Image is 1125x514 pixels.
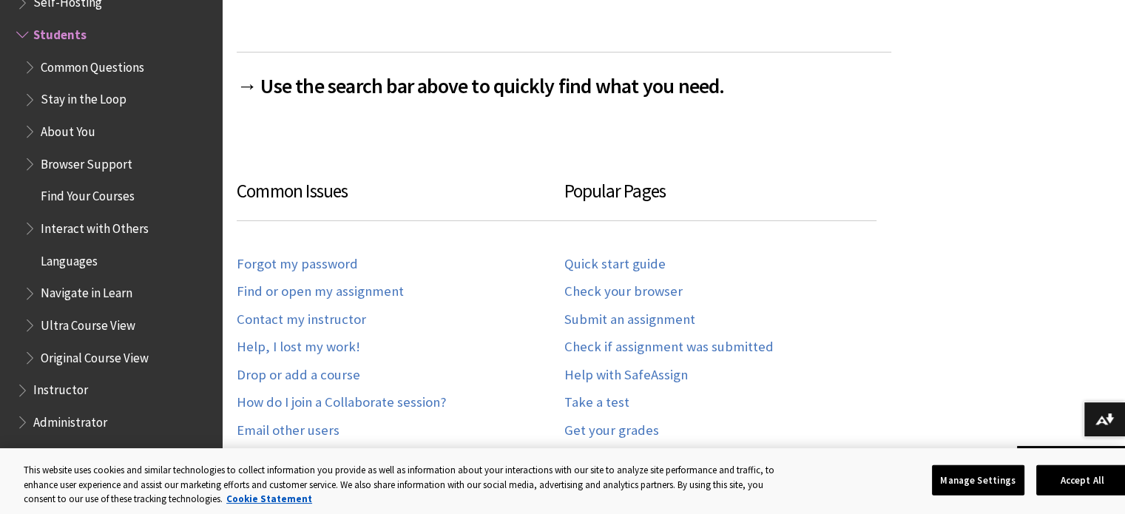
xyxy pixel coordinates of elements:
[932,464,1024,496] button: Manage Settings
[237,283,404,300] a: Find or open my assignment
[33,442,183,462] span: Enable the Ultra Experience
[237,394,446,411] a: How do I join a Collaborate session?
[564,283,683,300] a: Check your browser
[41,313,135,333] span: Ultra Course View
[564,422,659,439] a: Get your grades
[237,422,339,439] a: Email other users
[237,311,366,328] a: Contact my instructor
[564,256,666,273] a: Quick start guide
[564,394,629,411] a: Take a test
[564,177,877,221] h3: Popular Pages
[41,184,135,204] span: Find Your Courses
[41,119,95,139] span: About You
[226,493,312,505] a: More information about your privacy, opens in a new tab
[24,463,788,507] div: This website uses cookies and similar technologies to collect information you provide as well as ...
[564,311,695,328] a: Submit an assignment
[564,339,774,356] a: Check if assignment was submitted
[33,410,107,430] span: Administrator
[1017,446,1125,473] a: Back to top
[33,378,88,398] span: Instructor
[41,216,149,236] span: Interact with Others
[237,256,358,273] a: Forgot my password
[33,22,87,42] span: Students
[237,52,891,101] h2: → Use the search bar above to quickly find what you need.
[41,281,132,301] span: Navigate in Learn
[41,55,144,75] span: Common Questions
[237,367,360,384] a: Drop or add a course
[41,248,98,268] span: Languages
[41,152,132,172] span: Browser Support
[41,87,126,107] span: Stay in the Loop
[237,177,564,221] h3: Common Issues
[41,345,149,365] span: Original Course View
[237,339,360,356] a: Help, I lost my work!
[564,367,688,384] a: Help with SafeAssign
